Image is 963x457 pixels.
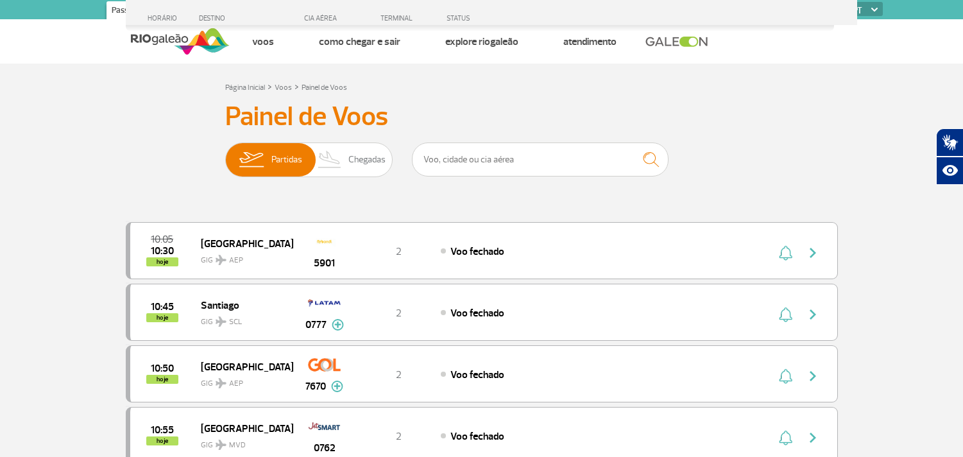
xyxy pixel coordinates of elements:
[107,1,159,22] a: Passageiros
[225,101,738,133] h3: Painel de Voos
[314,440,336,456] span: 0762
[412,142,669,177] input: Voo, cidade ou cia aérea
[199,14,293,22] div: DESTINO
[450,245,504,258] span: Voo fechado
[130,14,200,22] div: HORÁRIO
[314,255,335,271] span: 5901
[305,317,327,332] span: 0777
[311,143,349,177] img: slider-desembarque
[201,248,283,266] span: GIG
[396,430,402,443] span: 2
[151,364,174,373] span: 2025-08-25 10:50:00
[450,368,504,381] span: Voo fechado
[146,313,178,322] span: hoje
[779,368,792,384] img: sino-painel-voo.svg
[216,255,226,265] img: destiny_airplane.svg
[445,35,518,48] a: Explore RIOgaleão
[229,440,246,451] span: MVD
[293,14,357,22] div: CIA AÉREA
[252,35,274,48] a: Voos
[936,128,963,157] button: Abrir tradutor de língua de sinais.
[305,379,326,394] span: 7670
[348,143,386,177] span: Chegadas
[268,79,272,94] a: >
[779,245,792,261] img: sino-painel-voo.svg
[440,14,545,22] div: STATUS
[936,157,963,185] button: Abrir recursos assistivos.
[805,307,821,322] img: seta-direita-painel-voo.svg
[201,433,283,451] span: GIG
[216,378,226,388] img: destiny_airplane.svg
[229,378,243,390] span: AEP
[229,255,243,266] span: AEP
[396,368,402,381] span: 2
[151,235,173,244] span: 2025-08-25 10:05:00
[294,79,299,94] a: >
[201,309,283,328] span: GIG
[563,35,617,48] a: Atendimento
[216,440,226,450] img: destiny_airplane.svg
[450,430,504,443] span: Voo fechado
[216,316,226,327] img: destiny_airplane.svg
[805,430,821,445] img: seta-direita-painel-voo.svg
[201,371,283,390] span: GIG
[225,83,265,92] a: Página Inicial
[779,307,792,322] img: sino-painel-voo.svg
[396,307,402,320] span: 2
[229,316,242,328] span: SCL
[151,246,174,255] span: 2025-08-25 10:30:00
[332,319,344,331] img: mais-info-painel-voo.svg
[779,430,792,445] img: sino-painel-voo.svg
[146,257,178,266] span: hoje
[936,128,963,185] div: Plugin de acessibilidade da Hand Talk.
[805,245,821,261] img: seta-direita-painel-voo.svg
[271,143,302,177] span: Partidas
[146,375,178,384] span: hoje
[151,302,174,311] span: 2025-08-25 10:45:00
[201,297,283,313] span: Santiago
[151,426,174,435] span: 2025-08-25 10:55:00
[275,83,292,92] a: Voos
[319,35,400,48] a: Como chegar e sair
[357,14,440,22] div: TERMINAL
[231,143,271,177] img: slider-embarque
[805,368,821,384] img: seta-direita-painel-voo.svg
[396,245,402,258] span: 2
[201,358,283,375] span: [GEOGRAPHIC_DATA]
[302,83,347,92] a: Painel de Voos
[201,420,283,436] span: [GEOGRAPHIC_DATA]
[331,381,343,392] img: mais-info-painel-voo.svg
[201,235,283,252] span: [GEOGRAPHIC_DATA]
[146,436,178,445] span: hoje
[450,307,504,320] span: Voo fechado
